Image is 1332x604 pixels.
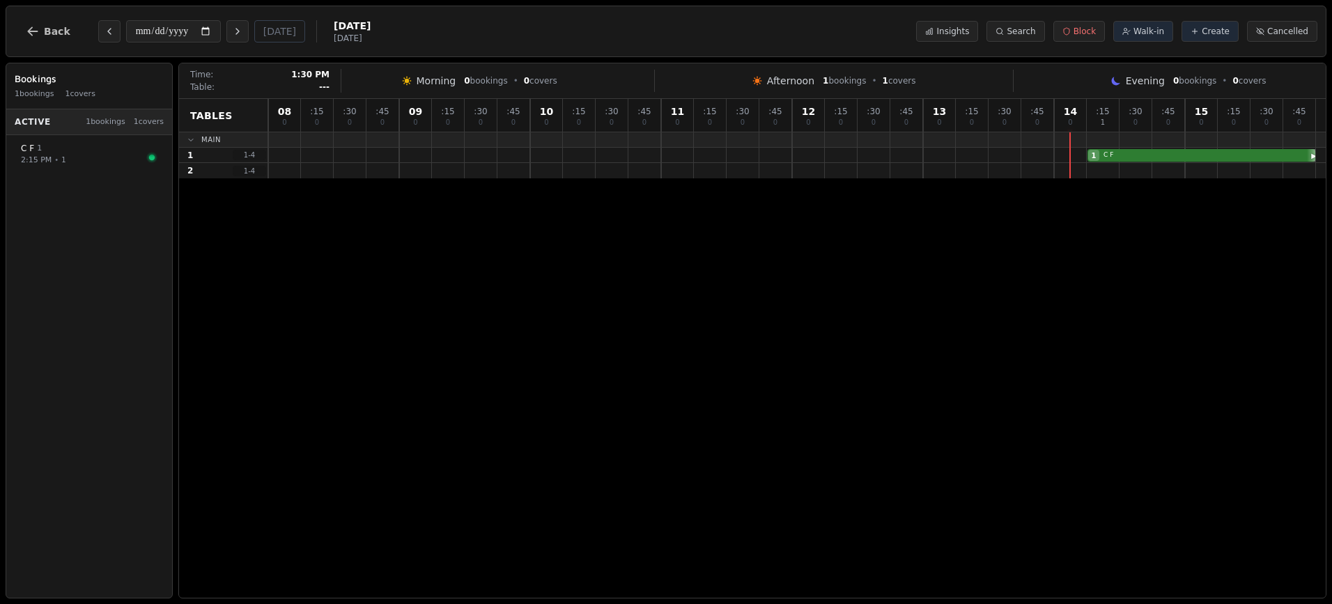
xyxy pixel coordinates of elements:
span: 0 [413,119,417,126]
span: 0 [1264,119,1269,126]
span: 0 [708,119,712,126]
span: --- [319,82,330,93]
span: : 15 [834,107,847,116]
span: Afternoon [767,74,814,88]
span: Active [15,116,51,127]
button: Back [15,15,82,48]
span: 0 [675,119,679,126]
span: 0 [544,119,548,126]
span: Back [44,26,70,36]
span: : 45 [375,107,389,116]
span: 0 [479,119,483,126]
span: Evening [1126,74,1165,88]
span: 0 [1199,119,1203,126]
span: C F [1103,150,1306,160]
button: Search [986,21,1044,42]
span: 1 bookings [15,88,54,100]
span: : 15 [703,107,716,116]
span: 0 [524,76,529,86]
span: • [54,155,59,165]
span: 1 covers [134,116,164,128]
span: : 45 [768,107,782,116]
span: 09 [409,107,422,116]
span: Insights [936,26,969,37]
span: covers [1232,75,1266,86]
span: 1:30 PM [291,69,330,80]
span: covers [524,75,557,86]
span: : 30 [867,107,880,116]
span: • [1222,75,1227,86]
span: : 30 [998,107,1011,116]
span: 0 [1232,119,1236,126]
span: 0 [315,119,319,126]
span: Table: [190,82,215,93]
span: 0 [1035,119,1039,126]
button: Next day [226,20,249,42]
span: 0 [1297,119,1301,126]
span: : 45 [1292,107,1306,116]
span: 1 bookings [86,116,125,128]
span: 1 [1101,119,1105,126]
span: 0 [773,119,777,126]
span: 2 [187,165,193,176]
span: 1 [1092,150,1097,161]
span: 0 [741,119,745,126]
span: 0 [1068,119,1072,126]
span: 0 [511,119,516,126]
span: : 30 [1260,107,1273,116]
span: : 30 [343,107,356,116]
span: [DATE] [334,33,371,44]
span: covers [883,75,916,86]
span: 0 [1173,76,1179,86]
span: 0 [839,119,843,126]
span: 15 [1195,107,1208,116]
span: : 30 [474,107,487,116]
span: 1 [823,76,828,86]
span: C F [21,143,34,154]
span: : 45 [899,107,913,116]
span: 0 [446,119,450,126]
span: 14 [1064,107,1077,116]
span: • [872,75,876,86]
span: bookings [1173,75,1216,86]
span: 0 [380,119,385,126]
span: : 30 [1129,107,1142,116]
span: : 15 [1096,107,1109,116]
span: : 30 [736,107,749,116]
span: Search [1007,26,1035,37]
span: bookings [464,75,507,86]
span: Time: [190,69,213,80]
span: 1 covers [65,88,95,100]
span: 0 [1133,119,1138,126]
span: 0 [464,76,470,86]
span: : 15 [441,107,454,116]
span: 2:15 PM [21,155,52,167]
span: 0 [970,119,974,126]
span: Morning [417,74,456,88]
span: 1 [187,150,193,161]
button: Create [1182,21,1239,42]
span: 0 [282,119,286,126]
span: bookings [823,75,866,86]
span: : 15 [1227,107,1240,116]
span: : 30 [605,107,618,116]
span: Tables [190,109,233,123]
span: 0 [577,119,581,126]
span: 0 [904,119,908,126]
span: • [513,75,518,86]
span: Cancelled [1267,26,1308,37]
span: : 45 [1030,107,1044,116]
span: 0 [642,119,646,126]
span: 0 [1002,119,1007,126]
span: Create [1202,26,1230,37]
span: Main [201,134,221,145]
button: Block [1053,21,1105,42]
span: 1 - 4 [233,150,266,160]
button: [DATE] [254,20,305,42]
button: Insights [916,21,978,42]
span: 1 [883,76,888,86]
span: [DATE] [334,19,371,33]
span: : 15 [572,107,585,116]
span: 13 [933,107,946,116]
span: 0 [1232,76,1238,86]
